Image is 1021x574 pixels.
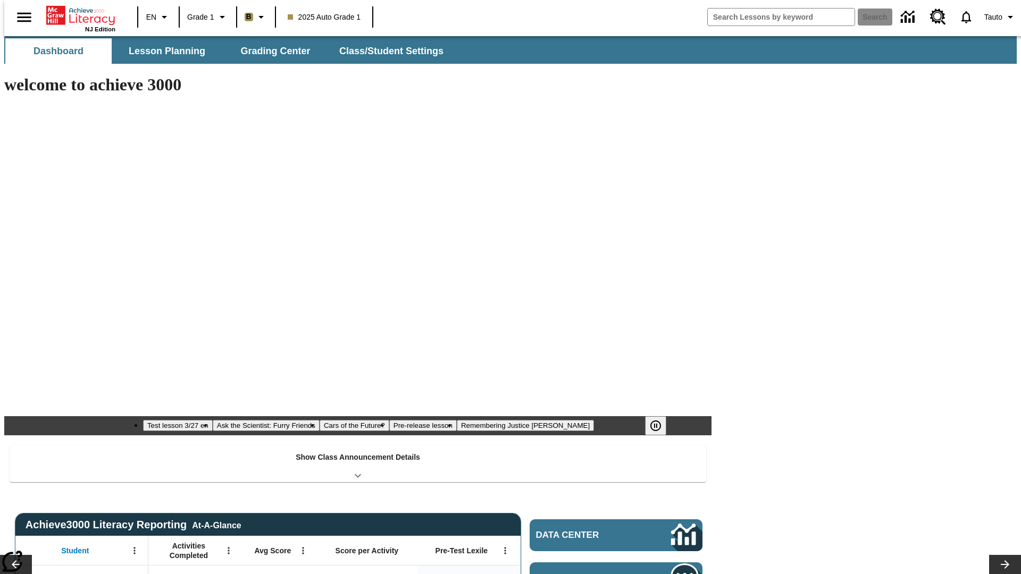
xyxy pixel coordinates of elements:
[246,10,252,23] span: B
[141,7,175,27] button: Language: EN, Select a language
[924,3,952,31] a: Resource Center, Will open in new tab
[530,519,702,551] a: Data Center
[894,3,924,32] a: Data Center
[336,546,399,555] span: Score per Activity
[645,416,666,435] button: Pause
[183,7,233,27] button: Grade: Grade 1, Select a grade
[85,26,115,32] span: NJ Edition
[4,36,1017,64] div: SubNavbar
[143,420,213,431] button: Slide 1 Test lesson 3/27 en
[46,4,115,32] div: Home
[497,543,513,559] button: Open Menu
[154,541,224,560] span: Activities Completed
[9,2,40,33] button: Open side menu
[4,75,712,95] h1: welcome to achieve 3000
[213,420,320,431] button: Slide 2 Ask the Scientist: Furry Friends
[536,530,635,541] span: Data Center
[295,543,311,559] button: Open Menu
[436,546,488,555] span: Pre-Test Lexile
[339,45,443,57] span: Class/Student Settings
[221,543,237,559] button: Open Menu
[254,546,291,555] span: Avg Score
[952,3,980,31] a: Notifications
[984,12,1002,23] span: Tauto
[240,45,310,57] span: Grading Center
[5,38,112,64] button: Dashboard
[146,12,156,23] span: EN
[114,38,220,64] button: Lesson Planning
[192,519,241,530] div: At-A-Glance
[389,420,457,431] button: Slide 4 Pre-release lesson
[980,7,1021,27] button: Profile/Settings
[222,38,329,64] button: Grading Center
[989,555,1021,574] button: Lesson carousel, Next
[457,420,594,431] button: Slide 5 Remembering Justice O'Connor
[645,416,677,435] div: Pause
[288,12,361,23] span: 2025 Auto Grade 1
[34,45,83,57] span: Dashboard
[331,38,452,64] button: Class/Student Settings
[127,543,143,559] button: Open Menu
[46,5,115,26] a: Home
[26,519,241,531] span: Achieve3000 Literacy Reporting
[320,420,389,431] button: Slide 3 Cars of the Future?
[296,452,420,463] p: Show Class Announcement Details
[187,12,214,23] span: Grade 1
[708,9,855,26] input: search field
[4,38,453,64] div: SubNavbar
[240,7,272,27] button: Boost Class color is light brown. Change class color
[10,445,706,482] div: Show Class Announcement Details
[61,546,89,555] span: Student
[129,45,205,57] span: Lesson Planning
